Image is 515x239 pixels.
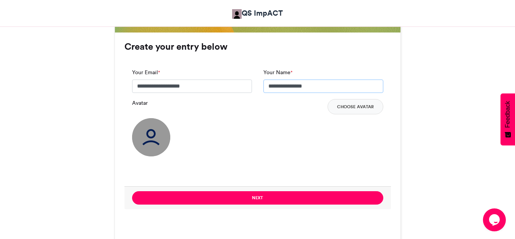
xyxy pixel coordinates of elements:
label: Your Name [263,68,292,76]
img: QS ImpACT QS ImpACT [232,9,242,19]
span: Feedback [504,101,511,128]
label: Avatar [132,99,148,107]
h3: Create your entry below [124,42,391,51]
a: QS ImpACT [232,8,283,19]
iframe: chat widget [483,208,507,231]
label: Your Email [132,68,160,76]
button: Next [132,191,383,205]
button: Choose Avatar [328,99,383,114]
button: Feedback - Show survey [500,93,515,145]
img: user_circle.png [132,118,170,156]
